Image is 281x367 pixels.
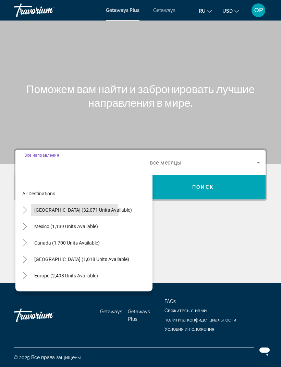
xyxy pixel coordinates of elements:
button: [GEOGRAPHIC_DATA] (32,071 units available) [31,204,135,216]
span: Все направления [24,153,59,157]
button: Toggle Mexico (1,139 units available) [19,221,31,233]
button: Australia (195 units available) [31,286,102,298]
button: [GEOGRAPHIC_DATA] (1,018 units available) [31,253,133,265]
span: [GEOGRAPHIC_DATA] (1,018 units available) [34,257,129,262]
button: Canada (1,700 units available) [31,237,103,249]
button: Поиск [140,175,266,199]
span: Поиск [192,184,214,190]
a: Getaways [100,309,122,314]
a: Travorium [14,1,82,19]
a: Getaways Plus [106,8,139,13]
a: Условия и положения [164,326,214,332]
a: Getaways Plus [128,309,150,322]
span: OP [254,7,263,14]
span: All destinations [22,191,55,196]
span: [GEOGRAPHIC_DATA] (32,071 units available) [34,207,132,213]
button: User Menu [249,3,267,17]
span: ru [199,8,206,14]
span: USD [222,8,233,14]
button: Toggle Europe (2,498 units available) [19,270,31,282]
button: Toggle Canada (1,700 units available) [19,237,31,249]
span: Europe (2,498 units available) [34,273,98,278]
span: Mexico (1,139 units available) [34,224,98,229]
iframe: Кнопка запуска окна обмена сообщениями [254,340,276,362]
button: Toggle Australia (195 units available) [19,286,31,298]
a: Getaways [153,8,175,13]
span: Canada (1,700 units available) [34,240,100,246]
span: © 2025 Все права защищены. [14,355,82,360]
h1: Поможем вам найти и забронировать лучшие направления в мире. [14,82,267,109]
div: Search widget [15,150,266,199]
button: Change language [199,6,212,16]
button: Change currency [222,6,239,16]
a: Travorium [14,305,82,326]
button: Toggle Caribbean & Atlantic Islands (1,018 units available) [19,253,31,265]
span: все месяцы [150,159,181,166]
button: Toggle United States (32,071 units available) [19,204,31,216]
a: FAQs [164,299,176,304]
a: Свяжитесь с нами [164,308,207,313]
button: Mexico (1,139 units available) [31,220,101,233]
button: All destinations [19,187,152,200]
a: политика конфиденциальности [164,317,236,323]
button: Europe (2,498 units available) [31,270,101,282]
